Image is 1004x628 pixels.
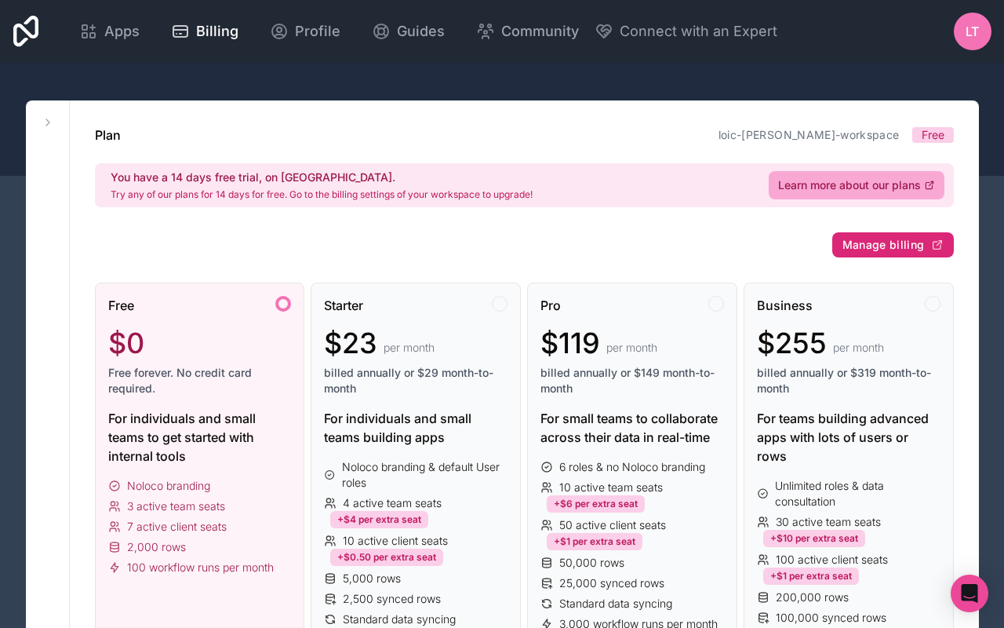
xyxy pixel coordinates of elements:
span: 6 roles & no Noloco branding [559,459,705,475]
span: billed annually or $29 month-to-month [324,365,507,396]
span: 10 active team seats [559,480,663,495]
span: Guides [397,20,445,42]
span: Business [757,296,813,315]
div: Open Intercom Messenger [951,575,988,612]
span: $255 [757,327,827,359]
a: Apps [67,14,152,49]
span: per month [833,340,884,356]
div: +$6 per extra seat [547,495,645,513]
p: Try any of our plans for 14 days for free. Go to the billing settings of your workspace to upgrade! [111,188,533,201]
div: For individuals and small teams building apps [324,409,507,447]
span: 100 workflow runs per month [127,560,274,575]
button: Connect with an Expert [595,20,777,42]
div: +$10 per extra seat [763,530,865,547]
div: +$1 per extra seat [547,533,642,550]
span: per month [384,340,435,356]
span: Apps [104,20,140,42]
span: billed annually or $319 month-to-month [757,365,940,396]
span: billed annually or $149 month-to-month [540,365,724,396]
span: Noloco branding [127,478,210,494]
a: Community [464,14,591,49]
button: Manage billing [832,232,954,257]
span: Standard data syncing [559,596,672,612]
span: 50 active client seats [559,517,666,533]
a: Guides [359,14,457,49]
a: loic-[PERSON_NAME]-workspace [718,128,900,141]
span: LT [966,22,979,41]
span: Unlimited roles & data consultation [775,478,940,509]
span: Community [501,20,579,42]
span: Connect with an Expert [620,20,777,42]
h1: Plan [95,126,121,144]
span: Standard data syncing [343,612,456,627]
span: 10 active client seats [343,533,448,549]
span: Pro [540,296,561,315]
span: 4 active team seats [343,495,442,511]
span: 3 active team seats [127,498,225,514]
span: 200,000 rows [776,590,849,605]
span: per month [606,340,657,356]
span: 100 active client seats [776,552,888,568]
span: 25,000 synced rows [559,575,664,591]
span: Billing [196,20,238,42]
div: +$1 per extra seat [763,568,859,585]
div: For small teams to collaborate across their data in real-time [540,409,724,447]
span: $23 [324,327,377,359]
a: Learn more about our plans [769,171,944,199]
span: $0 [108,327,144,359]
span: 7 active client seats [127,519,227,535]
div: +$0.50 per extra seat [330,549,443,566]
span: 30 active team seats [776,514,881,530]
div: +$4 per extra seat [330,511,428,528]
div: For individuals and small teams to get started with internal tools [108,409,292,466]
span: Noloco branding & default User roles [342,459,507,491]
span: Free forever. No credit card required. [108,365,292,396]
span: 2,500 synced rows [343,591,441,607]
span: 100,000 synced rows [776,610,886,626]
a: Profile [257,14,353,49]
span: Starter [324,296,363,315]
a: Billing [158,14,251,49]
span: 50,000 rows [559,555,624,571]
div: For teams building advanced apps with lots of users or rows [757,409,940,466]
h2: You have a 14 days free trial, on [GEOGRAPHIC_DATA]. [111,170,533,185]
span: Manage billing [842,238,925,252]
span: Free [922,127,944,143]
span: $119 [540,327,600,359]
span: 2,000 rows [127,539,186,555]
span: Profile [295,20,340,42]
span: Free [108,296,134,315]
span: 5,000 rows [343,571,401,586]
span: Learn more about our plans [778,177,921,193]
